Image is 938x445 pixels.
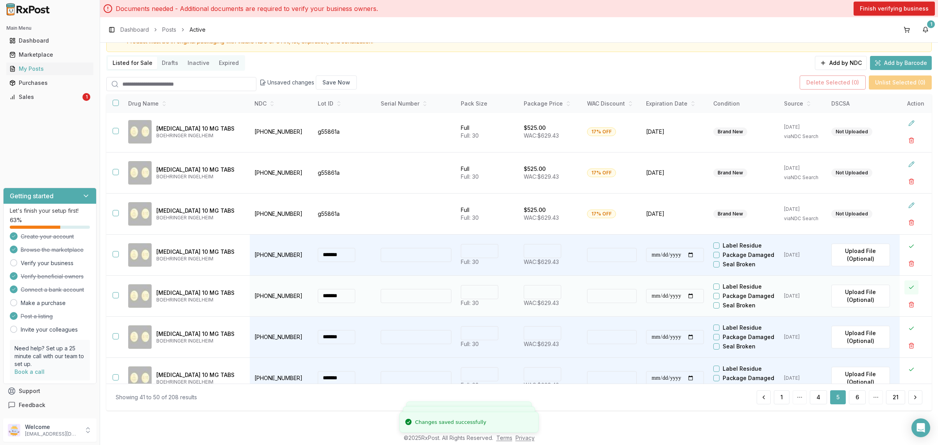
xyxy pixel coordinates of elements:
[456,152,519,193] td: Full
[156,207,243,215] p: [MEDICAL_DATA] 10 MG TABS
[9,93,81,101] div: Sales
[10,207,90,215] p: Let's finish your setup first!
[524,341,559,347] span: WAC: $629.43
[784,252,822,258] p: [DATE]
[25,423,79,431] p: Welcome
[524,132,559,139] span: WAC: $629.43
[313,193,376,234] td: g55861a
[381,100,451,108] div: Serial Number
[713,127,747,136] div: Brand New
[156,379,243,385] p: BOEHRINGER INGELHEIM
[10,216,22,224] span: 63 %
[587,100,637,108] div: WAC Discount
[461,382,479,388] span: Full: 30
[461,214,479,221] span: Full: 30
[128,284,152,308] img: Jardiance 10 MG TABS
[723,334,774,340] label: Package Damaged
[128,100,243,108] div: Drug Name
[827,94,900,113] th: DSCSA
[250,152,313,193] td: [PHONE_NUMBER]
[904,362,918,377] button: Close
[713,210,747,218] div: Brand New
[723,344,755,349] label: Seal Broken
[904,157,918,171] button: Edit
[784,334,822,340] p: [DATE]
[831,285,890,307] label: Upload File (Optional)
[21,273,84,280] span: Verify beneficial owners
[723,325,762,330] label: Label Residue
[250,275,313,316] td: [PHONE_NUMBER]
[723,303,755,308] label: Seal Broken
[3,48,97,61] button: Marketplace
[14,345,85,368] p: Need help? Set up a 25 minute call with our team to set up.
[8,424,20,436] img: User avatar
[456,94,519,113] th: Pack Size
[3,77,97,89] button: Purchases
[524,382,559,388] span: WAC: $629.43
[156,174,243,180] p: BOEHRINGER INGELHEIM
[116,393,197,401] div: Showing 41 to 50 of 208 results
[6,48,93,62] a: Marketplace
[3,91,97,103] button: Sales1
[831,244,890,266] label: Upload File (Optional)
[524,258,559,265] span: WAC: $629.43
[21,259,73,267] a: Verify your business
[646,210,704,218] span: [DATE]
[919,23,932,36] button: 1
[316,75,357,90] button: Save Now
[183,57,214,69] button: Inactive
[904,174,918,188] button: Delete
[904,116,918,130] button: Edit
[496,434,512,441] a: Terms
[156,338,243,344] p: BOEHRINGER INGELHEIM
[6,62,93,76] a: My Posts
[774,390,789,404] a: 1
[524,214,559,221] span: WAC: $629.43
[6,76,93,90] a: Purchases
[128,243,152,267] img: Jardiance 10 MG TABS
[250,111,313,152] td: [PHONE_NUMBER]
[461,300,479,306] span: Full: 30
[250,234,313,275] td: [PHONE_NUMBER]
[21,286,84,294] span: Connect a bank account
[120,26,149,34] a: Dashboard
[318,100,371,108] div: Lot ID
[831,127,872,136] div: Not Uploaded
[524,173,559,180] span: WAC: $629.43
[911,418,930,437] div: Open Intercom Messenger
[456,193,519,234] td: Full
[886,390,905,404] a: 21
[21,312,53,320] span: Post a listing
[21,233,74,240] span: Create your account
[82,93,90,101] div: 1
[120,26,206,34] nav: breadcrumb
[14,368,45,375] a: Book a call
[646,100,704,108] div: Expiration Date
[516,434,535,441] a: Privacy
[784,293,822,299] p: [DATE]
[904,239,918,253] button: Close
[784,165,822,171] p: [DATE]
[646,128,704,136] span: [DATE]
[3,3,53,16] img: RxPost Logo
[870,56,932,70] button: Add by Barcode
[10,191,54,201] h3: Getting started
[3,398,97,412] button: Feedback
[19,401,45,409] span: Feedback
[9,79,90,87] div: Purchases
[904,215,918,230] button: Delete
[810,390,827,404] button: 4
[713,169,747,177] div: Brand New
[831,326,890,348] button: Upload File (Optional)
[587,127,616,136] div: 17% OFF
[21,246,84,254] span: Browse the marketplace
[904,339,918,353] button: Delete
[784,124,822,130] p: [DATE]
[524,165,546,173] p: $525.00
[831,367,890,389] label: Upload File (Optional)
[6,34,93,48] a: Dashboard
[904,298,918,312] button: Delete
[21,299,66,307] a: Make a purchase
[415,418,486,426] div: Changes saved successfully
